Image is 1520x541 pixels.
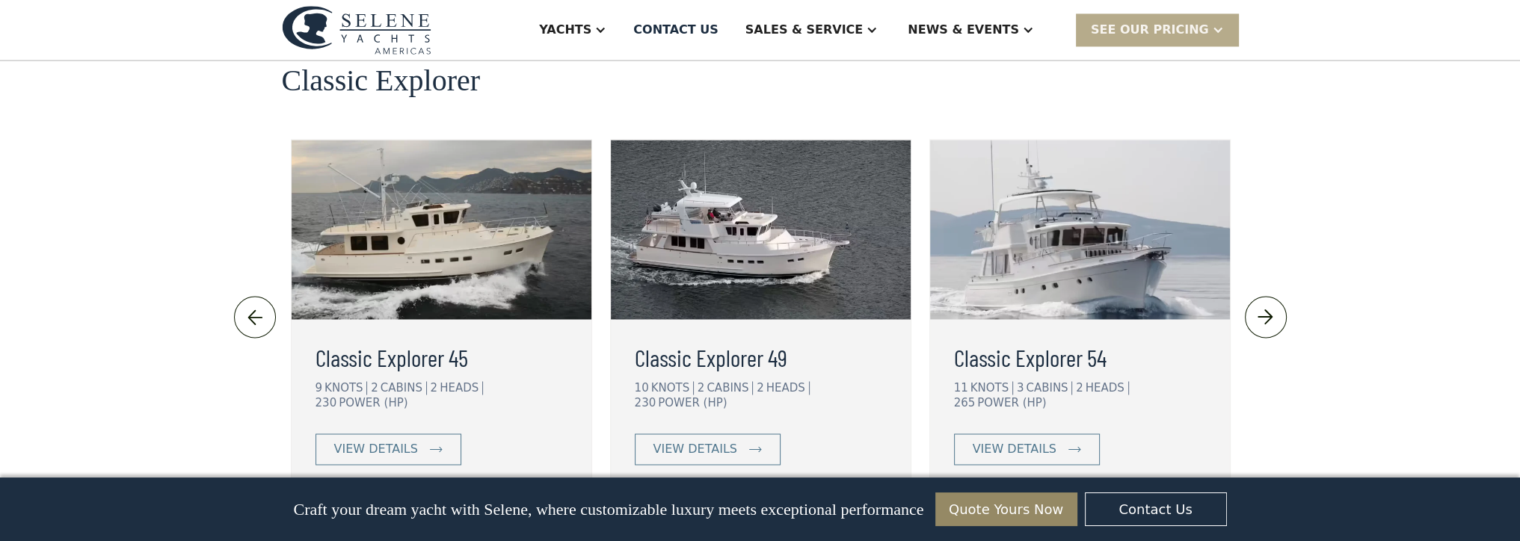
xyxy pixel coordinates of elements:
[658,396,727,409] div: POWER (HP)
[635,433,781,465] a: view details
[745,21,863,39] div: Sales & Service
[954,396,976,409] div: 265
[371,381,378,395] div: 2
[334,440,418,458] div: view details
[930,140,1230,319] img: long range motor yachts
[977,396,1046,409] div: POWER (HP)
[635,339,887,375] a: Classic Explorer 49
[698,381,705,395] div: 2
[316,381,323,395] div: 9
[611,140,911,319] img: long range motor yachts
[973,440,1056,458] div: view details
[324,381,367,395] div: KNOTS
[1026,381,1072,395] div: CABINS
[430,446,443,452] img: icon
[1017,381,1024,395] div: 3
[242,305,267,329] img: icon
[633,21,719,39] div: Contact US
[653,440,737,458] div: view details
[339,396,407,409] div: POWER (HP)
[1091,21,1209,39] div: SEE Our Pricing
[635,381,649,395] div: 10
[316,339,567,375] a: Classic Explorer 45
[954,433,1100,465] a: view details
[292,140,591,319] img: long range motor yachts
[282,64,481,97] h2: Classic Explorer
[440,381,483,395] div: HEADS
[1068,446,1081,452] img: icon
[431,381,438,395] div: 2
[316,433,461,465] a: view details
[381,381,427,395] div: CABINS
[908,21,1019,39] div: News & EVENTS
[282,5,431,54] img: logo
[970,381,1013,395] div: KNOTS
[1076,13,1239,46] div: SEE Our Pricing
[635,396,656,409] div: 230
[749,446,762,452] img: icon
[1086,381,1129,395] div: HEADS
[1253,305,1278,329] img: icon
[757,381,764,395] div: 2
[954,381,968,395] div: 11
[293,500,923,519] p: Craft your dream yacht with Selene, where customizable luxury meets exceptional performance
[766,381,810,395] div: HEADS
[1085,492,1227,526] a: Contact Us
[1076,381,1083,395] div: 2
[707,381,753,395] div: CABINS
[316,396,337,409] div: 230
[539,21,591,39] div: Yachts
[954,339,1206,375] a: Classic Explorer 54
[935,492,1077,526] a: Quote Yours Now
[651,381,694,395] div: KNOTS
